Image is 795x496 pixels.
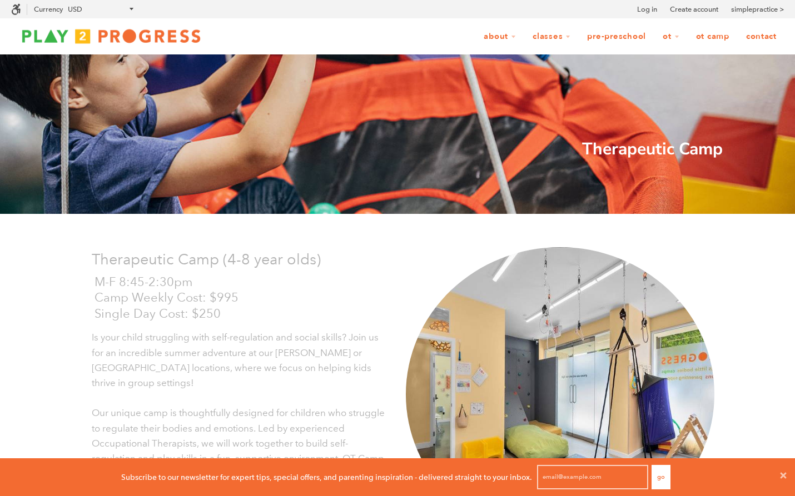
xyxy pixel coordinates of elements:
[670,4,718,15] a: Create account
[582,138,723,161] strong: Therapeutic Camp
[95,290,389,306] p: Camp Weekly Cost: $995
[121,471,532,483] p: Subscribe to our newsletter for expert tips, special offers, and parenting inspiration - delivere...
[476,26,523,47] a: About
[95,306,389,322] p: Single Day Cost: $250
[655,26,687,47] a: OT
[92,407,385,479] span: Our unique camp is thoughtfully designed for children who struggle to regulate their bodies and e...
[525,26,578,47] a: Classes
[731,4,784,15] a: simplepractice >
[34,5,63,13] label: Currency
[689,26,737,47] a: OT Camp
[92,332,379,389] span: Is your child struggling with self-regulation and social skills? Join us for an incredible summer...
[652,465,670,489] button: Go
[11,25,211,47] img: Play2Progress logo
[637,4,657,15] a: Log in
[95,274,389,290] p: M-F 8:45-2:30pm
[92,247,389,271] p: Therapeutic Camp (4
[739,26,784,47] a: Contact
[537,465,648,489] input: email@example.com
[236,250,321,268] span: -8 year olds)
[580,26,653,47] a: Pre-Preschool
